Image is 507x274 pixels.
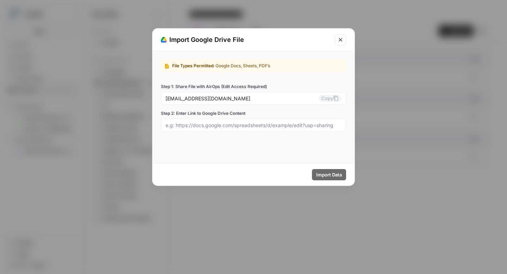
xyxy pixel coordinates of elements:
label: Step 1: Share File with AirOps (Edit Access Required) [161,83,346,90]
span: File Types Permitted [172,63,213,68]
input: e.g: https://docs.google.com/spreadsheets/d/example/edit?usp=sharing [165,122,342,128]
div: Import Google Drive File [161,35,331,45]
button: Import Data [312,169,346,180]
button: Close modal [335,34,346,45]
button: Copy [319,95,342,102]
span: : Google Docs, Sheets, PDF’s [213,63,270,68]
label: Step 2: Enter Link to Google Drive Content [161,110,346,117]
span: Import Data [316,171,342,178]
